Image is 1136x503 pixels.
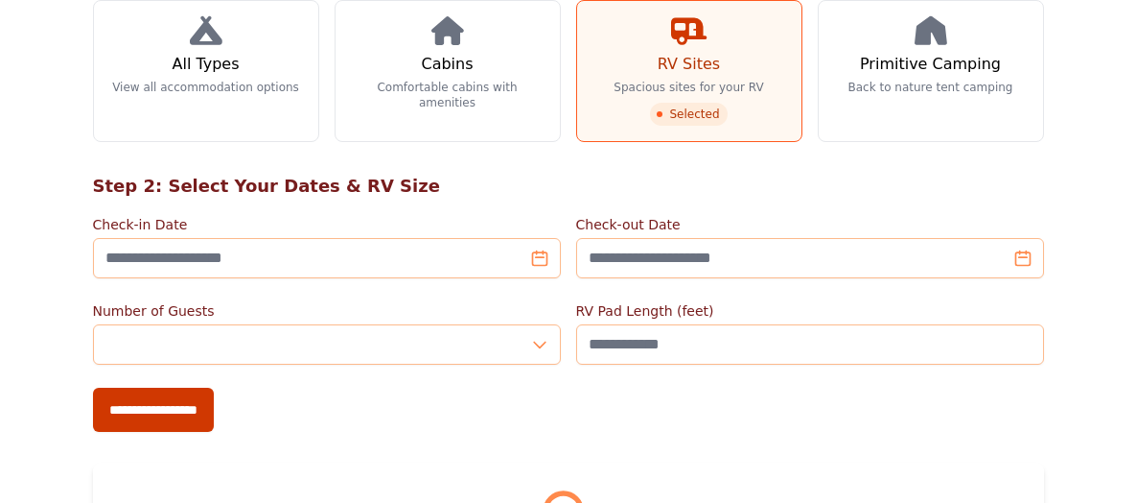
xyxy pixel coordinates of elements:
h3: Cabins [421,53,473,76]
h3: RV Sites [658,53,720,76]
label: Number of Guests [93,301,561,321]
h3: All Types [172,53,239,76]
label: Check-out Date [576,215,1044,234]
p: Back to nature tent camping [848,80,1013,95]
label: RV Pad Length (feet) [576,301,1044,321]
span: Selected [650,103,727,126]
p: Comfortable cabins with amenities [351,80,545,110]
h2: Step 2: Select Your Dates & RV Size [93,173,1044,200]
label: Check-in Date [93,215,561,234]
p: Spacious sites for your RV [614,80,763,95]
p: View all accommodation options [112,80,299,95]
h3: Primitive Camping [860,53,1001,76]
